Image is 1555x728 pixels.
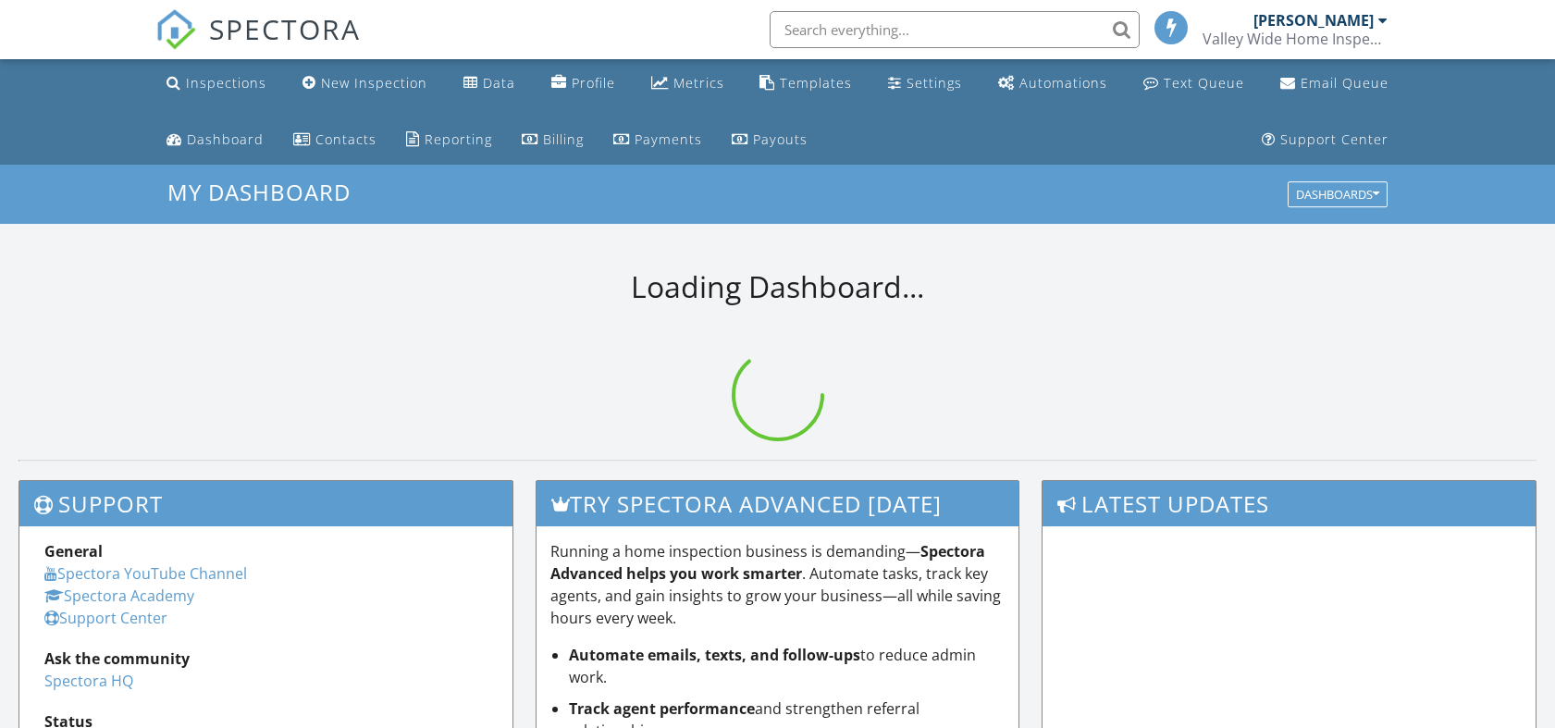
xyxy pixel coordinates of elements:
[724,123,815,157] a: Payouts
[1273,67,1396,101] a: Email Queue
[572,74,615,92] div: Profile
[569,644,1005,688] li: to reduce admin work.
[155,9,196,50] img: The Best Home Inspection Software - Spectora
[187,130,264,148] div: Dashboard
[550,541,985,584] strong: Spectora Advanced helps you work smarter
[1254,123,1396,157] a: Support Center
[907,74,962,92] div: Settings
[167,177,351,207] span: My Dashboard
[569,698,755,719] strong: Track agent performance
[19,481,512,526] h3: Support
[1136,67,1252,101] a: Text Queue
[1203,30,1388,48] div: Valley Wide Home Inspections
[1164,74,1244,92] div: Text Queue
[44,648,487,670] div: Ask the community
[159,123,271,157] a: Dashboard
[1019,74,1107,92] div: Automations
[315,130,376,148] div: Contacts
[770,11,1140,48] input: Search everything...
[295,67,435,101] a: New Inspection
[752,67,859,101] a: Templates
[44,608,167,628] a: Support Center
[186,74,266,92] div: Inspections
[44,541,103,561] strong: General
[1253,11,1374,30] div: [PERSON_NAME]
[673,74,724,92] div: Metrics
[1296,189,1379,202] div: Dashboards
[543,130,584,148] div: Billing
[1288,182,1388,208] button: Dashboards
[644,67,732,101] a: Metrics
[483,74,515,92] div: Data
[1280,130,1388,148] div: Support Center
[159,67,274,101] a: Inspections
[537,481,1018,526] h3: Try spectora advanced [DATE]
[1301,74,1388,92] div: Email Queue
[456,67,523,101] a: Data
[399,123,500,157] a: Reporting
[1043,481,1536,526] h3: Latest Updates
[209,9,361,48] span: SPECTORA
[44,586,194,606] a: Spectora Academy
[544,67,623,101] a: Company Profile
[753,130,808,148] div: Payouts
[550,540,1005,629] p: Running a home inspection business is demanding— . Automate tasks, track key agents, and gain ins...
[514,123,591,157] a: Billing
[286,123,384,157] a: Contacts
[425,130,492,148] div: Reporting
[606,123,710,157] a: Payments
[155,25,361,64] a: SPECTORA
[991,67,1115,101] a: Automations (Basic)
[44,671,133,691] a: Spectora HQ
[881,67,969,101] a: Settings
[780,74,852,92] div: Templates
[44,563,247,584] a: Spectora YouTube Channel
[321,74,427,92] div: New Inspection
[635,130,702,148] div: Payments
[569,645,860,665] strong: Automate emails, texts, and follow-ups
